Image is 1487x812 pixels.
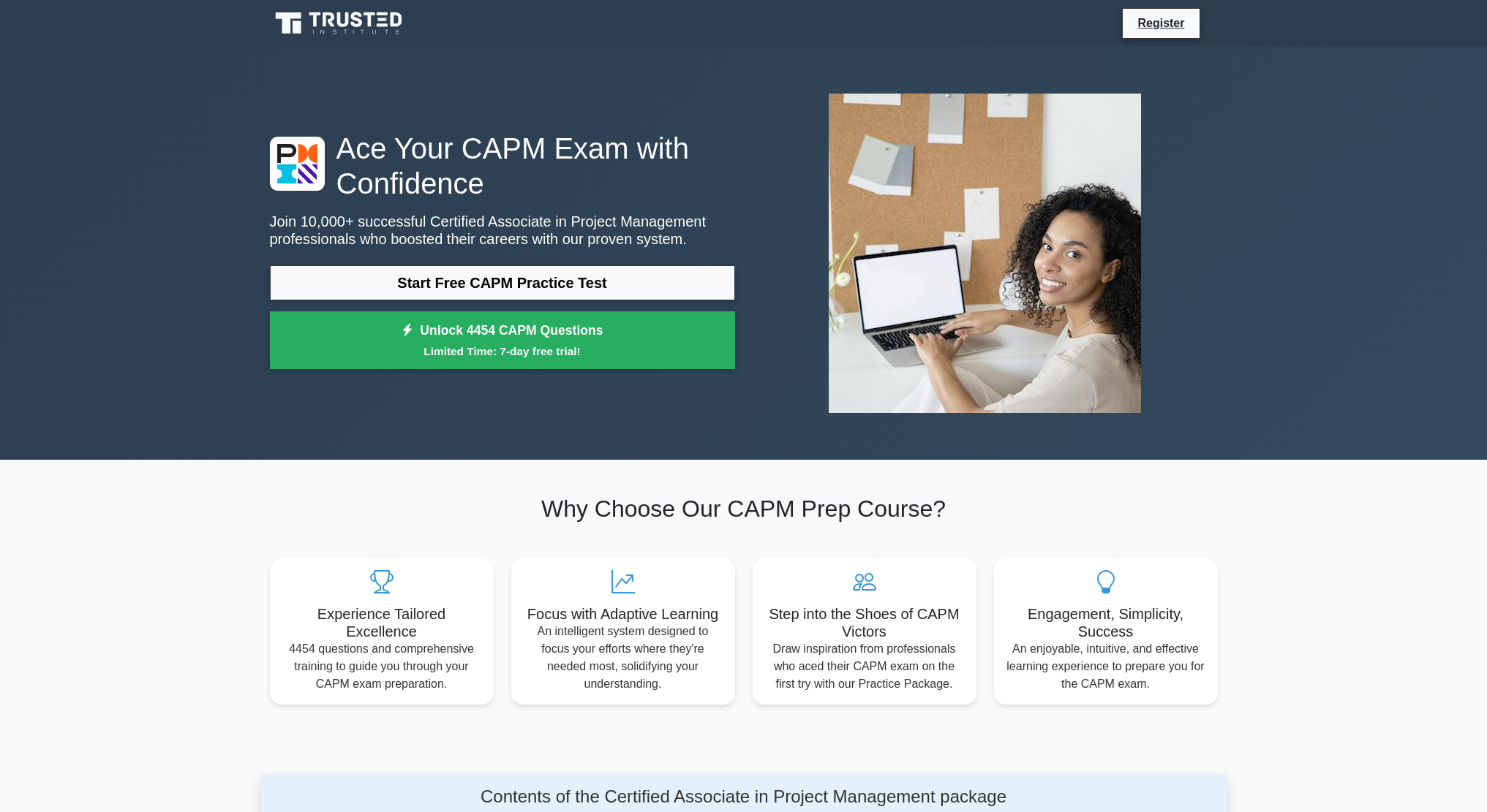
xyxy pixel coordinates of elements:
[270,131,735,201] h1: Ace Your CAPM Exam with Confidence
[1006,640,1206,693] p: An enjoyable, intuitive, and effective learning experience to prepare you for the CAPM exam.
[1006,605,1206,640] h5: Engagement, Simplicity, Success
[270,311,735,370] a: Unlock 4454 CAPM QuestionsLimited Time: 7-day free trial!
[270,213,735,248] p: Join 10,000+ successful Certified Associate in Project Management professionals who boosted their...
[282,605,482,640] h5: Experience Tailored Excellence
[270,495,1218,523] h2: Why Choose Our CAPM Prep Course?
[399,786,1088,808] h4: Contents of the Certified Associate in Project Management package
[523,605,723,623] h5: Focus with Adaptive Learning
[282,640,482,693] p: 4454 questions and comprehensive training to guide you through your CAPM exam preparation.
[764,605,965,640] h5: Step into the Shoes of CAPM Victors
[1129,14,1193,32] a: Register
[270,265,735,300] a: Start Free CAPM Practice Test
[523,623,723,693] p: An intelligent system designed to focus your efforts where they're needed most, solidifying your ...
[288,343,717,360] small: Limited Time: 7-day free trial!
[764,640,965,693] p: Draw inspiration from professionals who aced their CAPM exam on the first try with our Practice P...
